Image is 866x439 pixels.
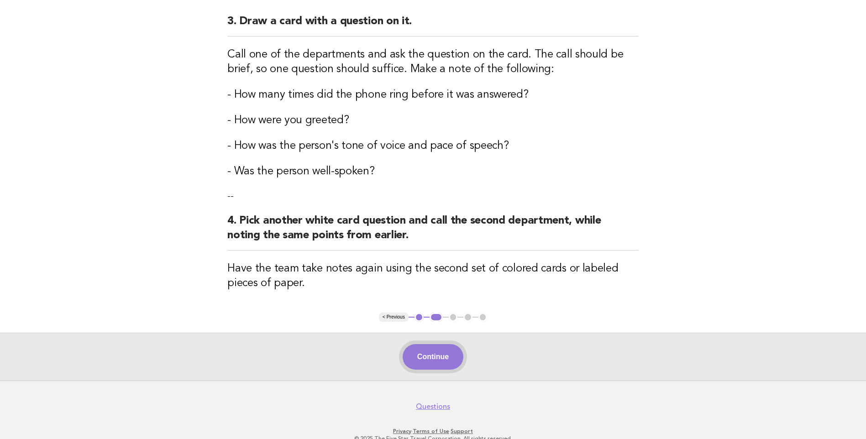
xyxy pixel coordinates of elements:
a: Terms of Use [413,428,449,434]
h3: - How were you greeted? [227,113,639,128]
a: Support [451,428,473,434]
h2: 3. Draw a card with a question on it. [227,14,639,37]
button: 2 [430,313,443,322]
button: 1 [415,313,424,322]
h2: 4. Pick another white card question and call the second department, while noting the same points ... [227,214,639,251]
h3: - Was the person well-spoken? [227,164,639,179]
h3: - How was the person's tone of voice and pace of speech? [227,139,639,153]
p: · · [154,428,713,435]
a: Privacy [393,428,411,434]
p: -- [227,190,639,203]
button: Continue [403,344,463,370]
h3: Have the team take notes again using the second set of colored cards or labeled pieces of paper. [227,261,639,291]
h3: - How many times did the phone ring before it was answered? [227,88,639,102]
h3: Call one of the departments and ask the question on the card. The call should be brief, so one qu... [227,47,639,77]
button: < Previous [379,313,409,322]
a: Questions [416,402,450,411]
